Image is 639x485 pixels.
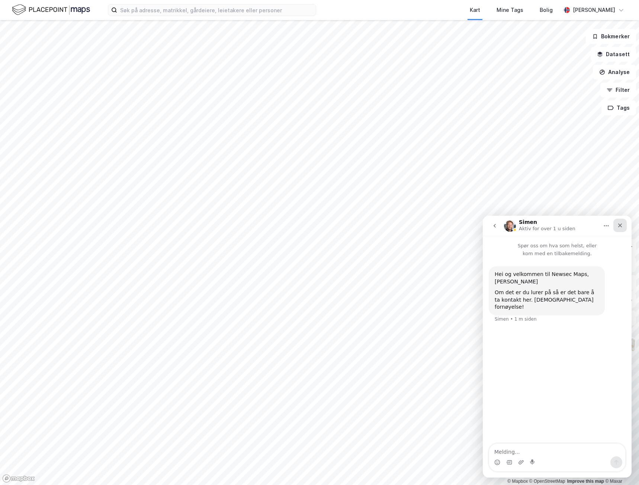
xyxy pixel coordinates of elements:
[529,479,565,484] a: OpenStreetMap
[497,6,523,15] div: Mine Tags
[507,479,528,484] a: Mapbox
[600,83,636,97] button: Filter
[117,4,316,16] input: Søk på adresse, matrikkel, gårdeiere, leietakere eller personer
[591,47,636,62] button: Datasett
[567,479,604,484] a: Improve this map
[593,65,636,80] button: Analyse
[601,100,636,115] button: Tags
[483,216,632,478] iframe: Intercom live chat
[470,6,480,15] div: Kart
[586,29,636,44] button: Bokmerker
[12,3,90,16] img: logo.f888ab2527a4732fd821a326f86c7f29.svg
[573,6,615,15] div: [PERSON_NAME]
[2,474,35,483] a: Mapbox homepage
[540,6,553,15] div: Bolig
